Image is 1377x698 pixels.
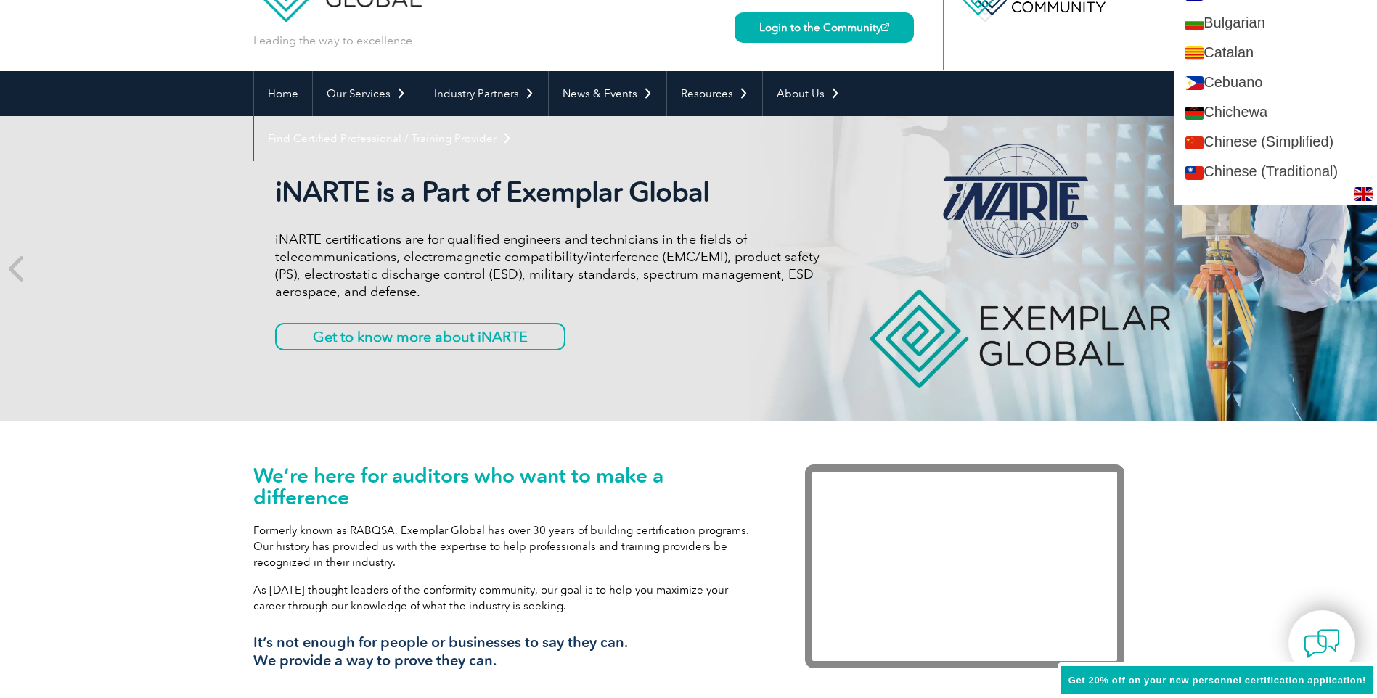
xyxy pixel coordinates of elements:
a: Industry Partners [420,71,548,116]
a: Find Certified Professional / Training Provider [254,116,526,161]
p: As [DATE] thought leaders of the conformity community, our goal is to help you maximize your care... [253,582,761,614]
a: Our Services [313,71,420,116]
img: ceb [1185,76,1204,90]
img: ny [1185,107,1204,120]
img: bg [1185,17,1204,30]
a: Login to the Community [735,12,914,43]
a: Chichewa [1174,97,1377,127]
a: News & Events [549,71,666,116]
img: en [1354,187,1373,201]
p: Leading the way to excellence [253,33,412,49]
img: open_square.png [881,23,889,31]
h3: It’s not enough for people or businesses to say they can. We provide a way to prove they can. [253,633,761,670]
img: ca [1185,46,1204,60]
a: Get to know more about iNARTE [275,323,565,350]
a: Chinese (Traditional) [1174,157,1377,186]
a: About Us [763,71,854,116]
a: Cebuano [1174,67,1377,97]
a: Catalan [1174,38,1377,67]
p: Formerly known as RABQSA, Exemplar Global has over 30 years of building certification programs. O... [253,522,761,570]
p: iNARTE certifications are for qualified engineers and technicians in the fields of telecommunicat... [275,231,820,300]
span: Get 20% off on your new personnel certification application! [1068,675,1366,686]
img: contact-chat.png [1304,625,1340,662]
a: Bulgarian [1174,8,1377,38]
a: Resources [667,71,762,116]
img: zh-CN [1185,136,1204,150]
a: Home [254,71,312,116]
iframe: Exemplar Global: Working together to make a difference [805,464,1124,668]
h1: We’re here for auditors who want to make a difference [253,464,761,508]
a: Chinese (Simplified) [1174,127,1377,157]
h2: iNARTE is a Part of Exemplar Global [275,176,820,209]
img: zh-TW [1185,166,1204,180]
